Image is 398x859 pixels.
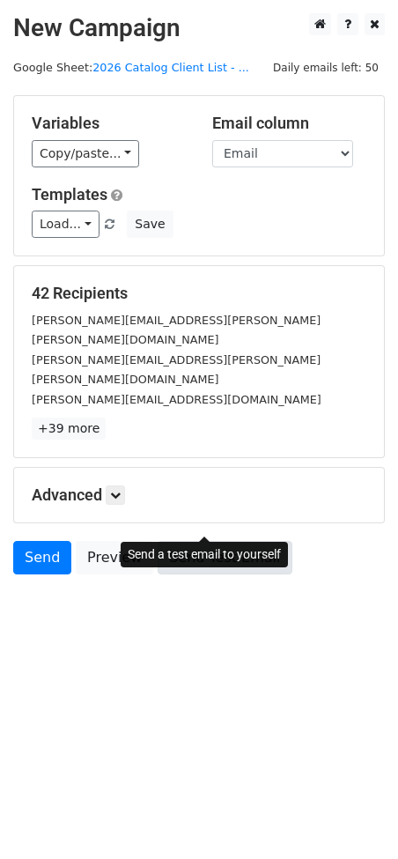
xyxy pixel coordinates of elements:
small: [PERSON_NAME][EMAIL_ADDRESS][PERSON_NAME][PERSON_NAME][DOMAIN_NAME] [32,353,321,387]
h5: Advanced [32,485,366,505]
small: [PERSON_NAME][EMAIL_ADDRESS][DOMAIN_NAME] [32,393,321,406]
small: [PERSON_NAME][EMAIL_ADDRESS][PERSON_NAME][PERSON_NAME][DOMAIN_NAME] [32,314,321,347]
a: +39 more [32,418,106,440]
h2: New Campaign [13,13,385,43]
a: Load... [32,211,99,238]
a: Copy/paste... [32,140,139,167]
h5: Email column [212,114,366,133]
a: 2026 Catalog Client List - ... [92,61,249,74]
button: Save [127,211,173,238]
a: Daily emails left: 50 [267,61,385,74]
a: Send [13,541,71,574]
a: Templates [32,185,107,204]
h5: 42 Recipients [32,284,366,303]
small: Google Sheet: [13,61,249,74]
iframe: Chat Widget [310,774,398,859]
a: Preview [76,541,153,574]
h5: Variables [32,114,186,133]
div: Send a test email to yourself [121,542,288,567]
span: Daily emails left: 50 [267,58,385,78]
